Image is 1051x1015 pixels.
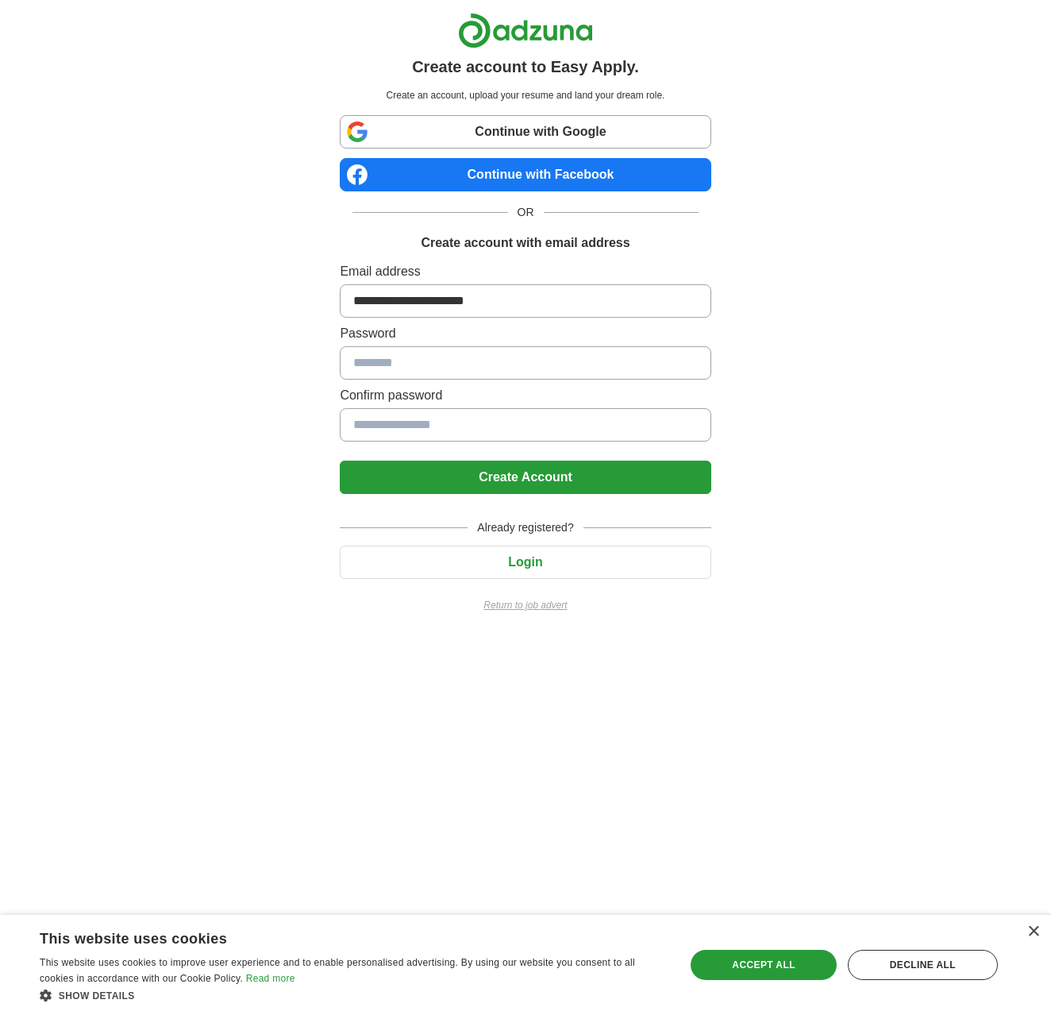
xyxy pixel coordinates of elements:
a: Continue with Facebook [340,158,710,191]
span: This website uses cookies to improve user experience and to enable personalised advertising. By u... [40,957,635,984]
label: Email address [340,262,710,281]
div: This website uses cookies [40,924,626,948]
label: Confirm password [340,386,710,405]
span: Show details [59,990,135,1001]
button: Login [340,546,710,579]
div: Close [1027,926,1039,938]
button: Create Account [340,461,710,494]
a: Continue with Google [340,115,710,149]
div: Decline all [848,950,998,980]
img: Adzuna logo [458,13,593,48]
div: Show details [40,987,666,1003]
div: Accept all [691,950,836,980]
h1: Create account with email address [421,233,629,253]
label: Password [340,324,710,343]
span: OR [508,204,544,221]
p: Create an account, upload your resume and land your dream role. [343,88,707,102]
a: Login [340,555,710,569]
h1: Create account to Easy Apply. [412,55,639,79]
a: Read more, opens a new window [246,973,295,984]
a: Return to job advert [340,598,710,612]
span: Already registered? [468,519,583,536]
